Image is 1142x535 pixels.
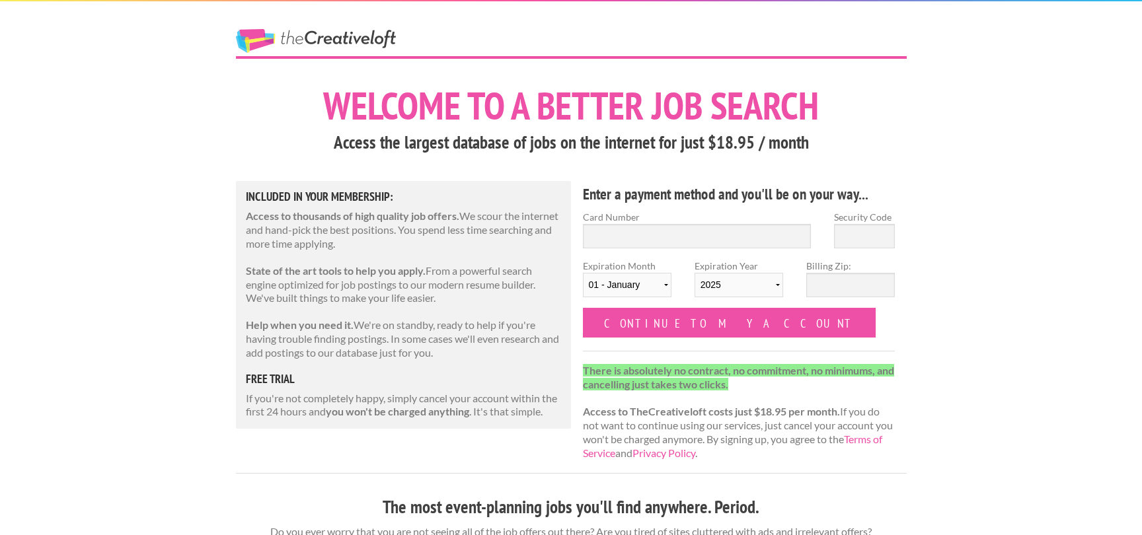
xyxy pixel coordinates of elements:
h5: free trial [246,373,562,385]
strong: State of the art tools to help you apply. [246,264,426,277]
select: Expiration Month [583,273,671,297]
label: Expiration Month [583,259,671,308]
h4: Enter a payment method and you'll be on your way... [583,184,895,205]
a: The Creative Loft [236,29,396,53]
h3: Access the largest database of jobs on the internet for just $18.95 / month [236,130,907,155]
strong: you won't be charged anything [326,405,469,417]
strong: Help when you need it. [246,318,354,331]
label: Card Number [583,210,812,224]
h3: The most event-planning jobs you'll find anywhere. Period. [236,495,907,520]
p: We scour the internet and hand-pick the best positions. You spend less time searching and more ti... [246,209,562,250]
p: From a powerful search engine optimized for job postings to our modern resume builder. We've buil... [246,264,562,305]
strong: Access to TheCreativeloft costs just $18.95 per month. [583,405,840,417]
strong: Access to thousands of high quality job offers. [246,209,459,222]
select: Expiration Year [695,273,783,297]
h1: Welcome to a better job search [236,87,907,125]
p: If you do not want to continue using our services, just cancel your account you won't be charged ... [583,364,895,460]
label: Expiration Year [695,259,783,308]
p: If you're not completely happy, simply cancel your account within the first 24 hours and . It's t... [246,392,562,419]
strong: There is absolutely no contract, no commitment, no minimums, and cancelling just takes two clicks. [583,364,894,390]
p: We're on standby, ready to help if you're having trouble finding postings. In some cases we'll ev... [246,318,562,359]
a: Terms of Service [583,433,882,459]
label: Security Code [834,210,895,224]
h5: Included in Your Membership: [246,191,562,203]
input: Continue to my account [583,308,876,338]
a: Privacy Policy [632,446,695,459]
label: Billing Zip: [806,259,895,273]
